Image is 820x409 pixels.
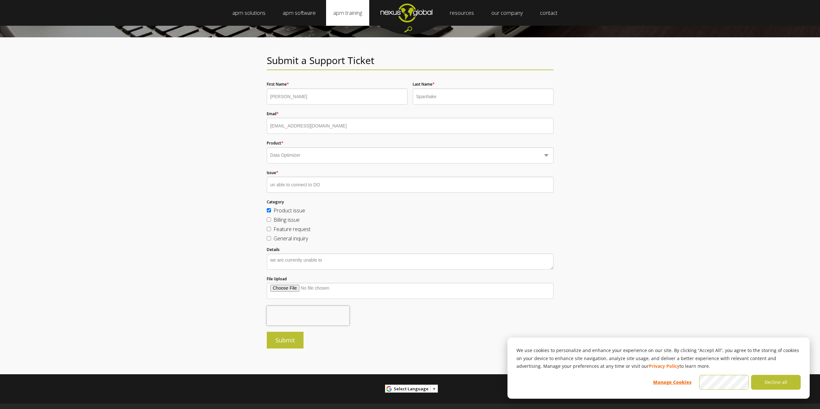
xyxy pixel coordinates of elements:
button: Manage Cookies [647,375,697,390]
span: Last Name [413,81,432,87]
span: File Upload [267,276,287,282]
span: Category [267,199,284,205]
span: Details [267,247,280,252]
input: Submit [267,332,304,349]
span: Select Language [394,386,429,392]
input: Product issue [267,208,271,212]
span: Product issue [274,207,305,214]
span: Email [267,111,276,116]
span: Issue [267,170,276,175]
button: Decline all [751,375,801,390]
span: ▼ [432,386,436,392]
span: General inquiry [274,235,308,242]
div: Cookie banner [507,338,810,399]
input: Billing issue [267,218,271,222]
span: Feature request [274,226,311,233]
p: We use cookies to personalize and enhance your experience on our site. By clicking “Accept All”, ... [516,347,801,370]
input: Feature request [267,227,271,231]
span: Billing issue [274,216,300,223]
a: Privacy Policy [649,362,680,370]
a: Select Language​ [394,384,436,394]
input: General inquiry [267,236,271,240]
span: Product [267,140,281,146]
button: Accept all [699,375,749,390]
h2: Submit a Support Ticket [267,55,554,66]
iframe: reCAPTCHA [267,306,349,325]
textarea: we are currently unable to [267,254,554,270]
span: First Name [267,81,287,87]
